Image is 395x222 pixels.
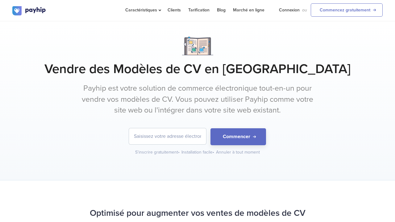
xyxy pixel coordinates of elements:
[311,3,383,17] a: Commencez gratuitement
[210,128,266,145] button: Commencer
[178,150,180,155] span: •
[213,150,214,155] span: •
[182,37,213,55] img: Notebook.png
[12,6,46,15] img: logo.svg
[129,128,206,144] input: Saisissez votre adresse électronique
[135,149,180,155] div: S'inscrire gratuitement
[181,149,215,155] div: Installation facile
[12,205,383,221] h2: Optimisé pour augmenter vos ventes de modèles de CV
[12,61,383,77] h1: Vendre des Modèles de CV en [GEOGRAPHIC_DATA]
[125,7,160,13] span: Caractéristiques
[216,149,260,155] div: Annuler à tout moment
[82,83,313,116] p: Payhip est votre solution de commerce électronique tout-en-un pour vendre vos modèles de CV. Vous...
